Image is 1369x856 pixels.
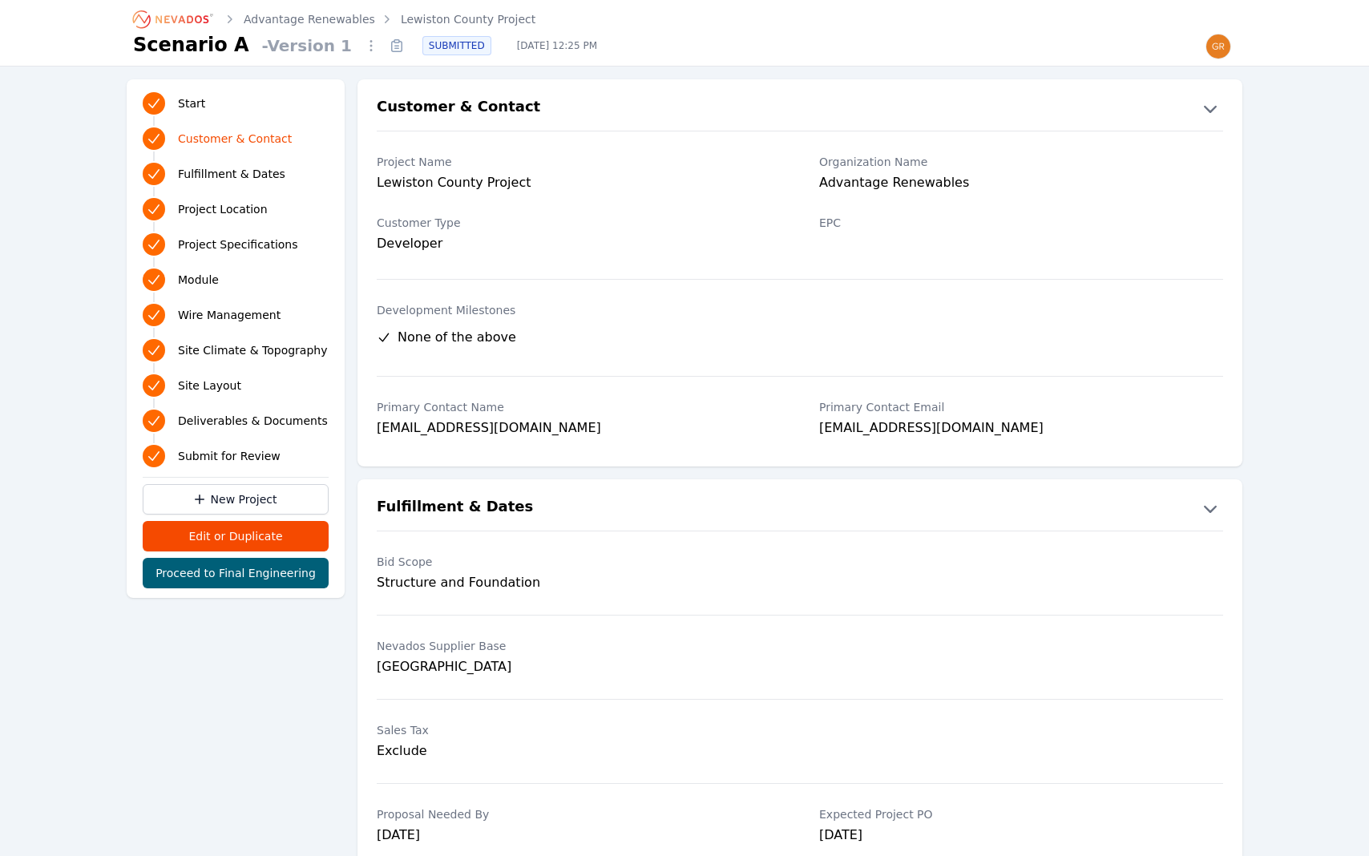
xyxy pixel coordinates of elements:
span: Fulfillment & Dates [178,166,285,182]
a: New Project [143,484,329,515]
label: Proposal Needed By [377,806,781,822]
a: Lewiston County Project [401,11,535,27]
label: EPC [819,215,1223,231]
span: Site Climate & Topography [178,342,327,358]
div: [GEOGRAPHIC_DATA] [377,657,781,676]
h1: Scenario A [133,32,249,58]
h2: Fulfillment & Dates [377,495,533,521]
span: Submit for Review [178,448,281,464]
div: Exclude [377,741,781,761]
span: Customer & Contact [178,131,292,147]
div: [EMAIL_ADDRESS][DOMAIN_NAME] [377,418,781,441]
button: Customer & Contact [357,95,1242,121]
img: greg@nevados.solar [1205,34,1231,59]
h2: Customer & Contact [377,95,540,121]
span: [DATE] 12:25 PM [504,39,610,52]
label: Primary Contact Email [819,399,1223,415]
button: Proceed to Final Engineering [143,558,329,588]
span: - Version 1 [256,34,358,57]
button: Fulfillment & Dates [357,495,1242,521]
label: Organization Name [819,154,1223,170]
div: [DATE] [819,826,1223,848]
label: Development Milestones [377,302,1223,318]
span: Start [178,95,205,111]
div: SUBMITTED [422,36,491,55]
span: Project Specifications [178,236,298,252]
label: Nevados Supplier Base [377,638,781,654]
label: Customer Type [377,215,781,231]
label: Bid Scope [377,554,781,570]
span: Wire Management [178,307,281,323]
button: Edit or Duplicate [143,521,329,551]
span: Deliverables & Documents [178,413,328,429]
div: Advantage Renewables [819,173,1223,196]
span: None of the above [398,328,516,347]
label: Project Name [377,154,781,170]
div: [DATE] [377,826,781,848]
span: Site Layout [178,378,241,394]
label: Primary Contact Name [377,399,781,415]
span: Module [178,272,219,288]
a: Advantage Renewables [244,11,375,27]
label: Sales Tax [377,722,781,738]
div: Structure and Foundation [377,573,781,592]
div: Developer [377,234,781,253]
nav: Breadcrumb [133,6,535,32]
div: Lewiston County Project [377,173,781,196]
span: Project Location [178,201,268,217]
div: [EMAIL_ADDRESS][DOMAIN_NAME] [819,418,1223,441]
label: Expected Project PO [819,806,1223,822]
nav: Progress [143,89,329,470]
